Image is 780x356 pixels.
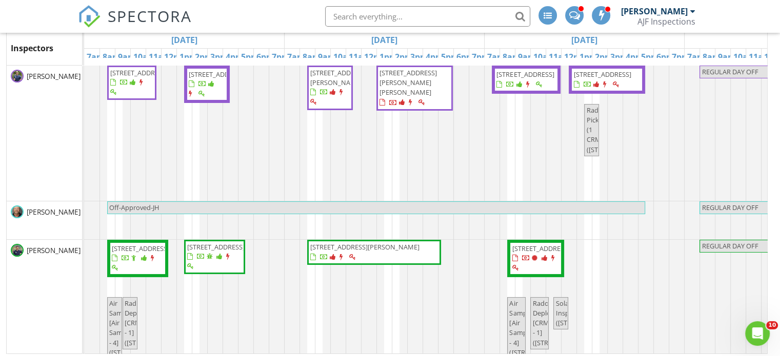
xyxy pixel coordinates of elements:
[379,68,437,97] span: [STREET_ADDRESS][PERSON_NAME][PERSON_NAME]
[715,49,738,65] a: 9am
[78,14,192,35] a: SPECTORA
[623,49,646,65] a: 4pm
[11,205,24,218] img: kurtis_n.jpg
[500,49,523,65] a: 8am
[702,241,758,250] span: REGULAR DAY OFF
[638,49,662,65] a: 5pm
[454,49,477,65] a: 6pm
[592,49,615,65] a: 2pm
[423,49,446,65] a: 4pm
[469,49,492,65] a: 7pm
[109,203,159,212] span: Off-Approved-JH
[315,49,338,65] a: 9am
[515,49,538,65] a: 9am
[187,242,245,252] span: [STREET_ADDRESS]
[310,68,368,87] span: [STREET_ADDRESS][PERSON_NAME]
[189,70,246,79] span: [STREET_ADDRESS]
[362,49,389,65] a: 12pm
[325,6,530,27] input: Search everything...
[269,49,292,65] a: 7pm
[254,49,277,65] a: 6pm
[208,49,231,65] a: 3pm
[78,5,101,28] img: The Best Home Inspection Software - Spectora
[685,49,708,65] a: 7am
[25,207,83,217] span: [PERSON_NAME]
[586,106,648,154] span: Radon Pickup (1 CRM) ([STREET_ADDRESS])
[745,321,770,346] iframe: Intercom live chat
[25,71,83,81] span: [PERSON_NAME]
[100,49,123,65] a: 8am
[146,49,174,65] a: 11am
[112,244,169,253] span: [STREET_ADDRESS]
[621,6,688,16] div: [PERSON_NAME]
[115,49,138,65] a: 9am
[369,32,400,48] a: Go to August 28, 2025
[546,49,574,65] a: 11am
[377,49,400,65] a: 1pm
[310,242,419,252] span: [STREET_ADDRESS][PERSON_NAME]
[766,321,778,329] span: 10
[562,49,589,65] a: 12pm
[162,49,189,65] a: 12pm
[408,49,431,65] a: 3pm
[223,49,246,65] a: 4pm
[125,299,186,347] span: Radon Deploy [CRM - 1] ([STREET_ADDRESS])
[731,49,758,65] a: 10am
[577,49,600,65] a: 1pm
[300,49,323,65] a: 8am
[702,67,758,76] span: REGULAR DAY OFF
[555,299,617,327] span: Solar Inspection ([STREET_ADDRESS])
[702,203,758,212] span: REGULAR DAY OFF
[238,49,262,65] a: 5pm
[700,49,723,65] a: 8am
[11,70,24,82] img: d68edfb263f546258320798d8f4d03b5_l0_0011_13_2023__3_32_02_pm.jpg
[11,43,53,54] span: Inspectors
[531,49,558,65] a: 10am
[25,245,83,256] span: [PERSON_NAME]
[438,49,462,65] a: 5pm
[192,49,215,65] a: 2pm
[131,49,158,65] a: 10am
[11,244,24,257] img: image20230130174929b77b8c09.jpeg
[346,49,374,65] a: 11am
[177,49,200,65] a: 1pm
[169,32,200,48] a: Go to August 27, 2025
[608,49,631,65] a: 3pm
[485,49,508,65] a: 7am
[84,49,107,65] a: 7am
[637,16,695,27] div: AJF Inspections
[331,49,358,65] a: 10am
[669,49,692,65] a: 7pm
[110,68,168,77] span: [STREET_ADDRESS]
[569,32,600,48] a: Go to August 29, 2025
[512,244,569,253] span: [STREET_ADDRESS]
[746,49,774,65] a: 11am
[496,70,554,79] span: [STREET_ADDRESS]
[285,49,308,65] a: 7am
[392,49,415,65] a: 2pm
[108,5,192,27] span: SPECTORA
[654,49,677,65] a: 6pm
[573,70,631,79] span: [STREET_ADDRESS]
[532,299,594,347] span: Radon Deploy [CRM - 1] ([STREET_ADDRESS])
